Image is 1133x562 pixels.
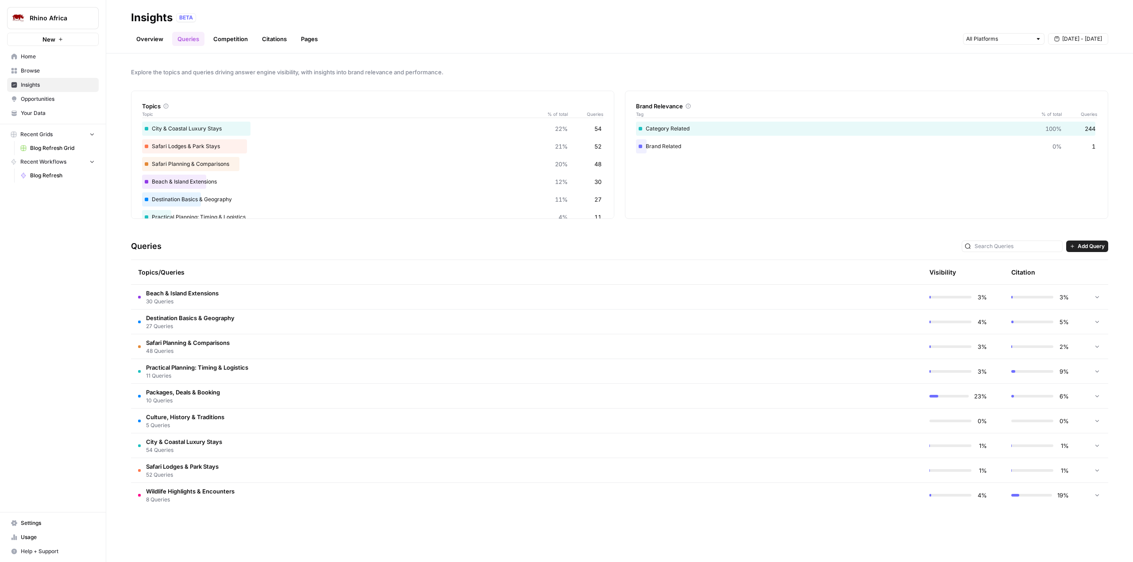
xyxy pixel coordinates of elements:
[146,413,224,421] span: Culture, History & Traditions
[146,338,230,347] span: Safari Planning & Comparisons
[1059,417,1069,425] span: 0%
[146,437,222,446] span: City & Coastal Luxury Stays
[1066,241,1108,252] button: Add Query
[21,67,95,75] span: Browse
[131,32,169,46] a: Overview
[977,417,987,425] span: 0%
[974,392,987,401] span: 23%
[146,471,219,479] span: 52 Queries
[172,32,204,46] a: Queries
[142,102,603,111] div: Topics
[21,547,95,555] span: Help + Support
[20,130,53,138] span: Recent Grids
[1059,317,1069,326] span: 5%
[142,175,603,189] div: Beach & Island Extensions
[146,363,248,372] span: Practical Planning: Timing & Logistics
[1059,367,1069,376] span: 9%
[16,141,99,155] a: Blog Refresh Grid
[929,268,956,277] div: Visibility
[1059,293,1069,302] span: 3%
[7,7,99,29] button: Workspace: Rhino Africa
[20,158,66,166] span: Recent Workflows
[16,168,99,183] a: Blog Refresh
[21,519,95,527] span: Settings
[1059,441,1069,450] span: 1%
[7,106,99,120] a: Your Data
[636,122,1097,136] div: Category Related
[1059,392,1069,401] span: 6%
[10,10,26,26] img: Rhino Africa Logo
[7,92,99,106] a: Opportunities
[977,466,987,475] span: 1%
[555,195,568,204] span: 11%
[176,13,196,22] div: BETA
[7,33,99,46] button: New
[594,124,601,133] span: 54
[7,128,99,141] button: Recent Grids
[146,487,235,496] span: Wildlife Highlights & Encounters
[30,144,95,152] span: Blog Refresh Grid
[146,347,230,355] span: 48 Queries
[131,11,173,25] div: Insights
[21,95,95,103] span: Opportunities
[131,68,1108,76] span: Explore the topics and queries driving answer engine visibility, with insights into brand relevan...
[7,155,99,168] button: Recent Workflows
[30,14,83,23] span: Rhino Africa
[142,111,541,118] span: Topic
[21,81,95,89] span: Insights
[977,317,987,326] span: 4%
[541,111,568,118] span: % of total
[21,109,95,117] span: Your Data
[977,491,987,500] span: 4%
[1085,124,1095,133] span: 244
[559,213,568,222] span: 4%
[142,157,603,171] div: Safari Planning & Comparisons
[7,78,99,92] a: Insights
[1059,342,1069,351] span: 2%
[142,122,603,136] div: City & Coastal Luxury Stays
[42,35,55,44] span: New
[146,421,224,429] span: 5 Queries
[146,313,235,322] span: Destination Basics & Geography
[146,496,235,504] span: 8 Queries
[1092,142,1095,151] span: 1
[555,160,568,168] span: 20%
[146,446,222,454] span: 54 Queries
[30,172,95,180] span: Blog Refresh
[1059,466,1069,475] span: 1%
[146,298,219,306] span: 30 Queries
[636,102,1097,111] div: Brand Relevance
[142,139,603,153] div: Safari Lodges & Park Stays
[138,260,831,284] div: Topics/Queries
[977,367,987,376] span: 3%
[1078,242,1105,250] span: Add Query
[1052,142,1062,151] span: 0%
[146,397,220,405] span: 10 Queries
[594,177,601,186] span: 30
[146,372,248,380] span: 11 Queries
[594,213,601,222] span: 11
[1057,491,1069,500] span: 19%
[977,293,987,302] span: 3%
[131,240,162,252] h3: Queries
[594,195,601,204] span: 27
[1062,111,1097,118] span: Queries
[1035,111,1062,118] span: % of total
[146,322,235,330] span: 27 Queries
[21,533,95,541] span: Usage
[21,53,95,61] span: Home
[975,242,1060,251] input: Search Queries
[1048,33,1108,45] button: [DATE] - [DATE]
[568,111,603,118] span: Queries
[1062,35,1102,43] span: [DATE] - [DATE]
[7,530,99,544] a: Usage
[966,34,1032,43] input: All Platforms
[257,32,292,46] a: Citations
[146,289,219,298] span: Beach & Island Extensions
[1011,260,1035,284] div: Citation
[594,160,601,168] span: 48
[208,32,253,46] a: Competition
[296,32,323,46] a: Pages
[7,50,99,64] a: Home
[7,64,99,78] a: Browse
